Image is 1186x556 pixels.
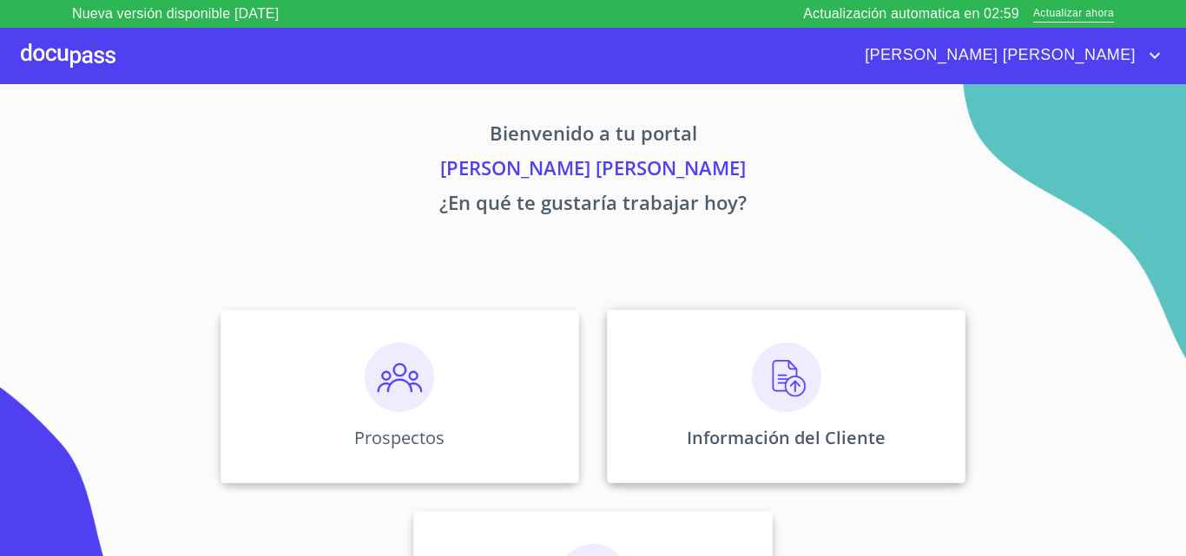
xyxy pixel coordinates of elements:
p: ¿En qué te gustaría trabajar hoy? [58,188,1128,223]
p: Información del Cliente [687,426,886,449]
p: Prospectos [354,426,445,449]
p: Actualización automatica en 02:59 [803,3,1019,24]
span: Actualizar ahora [1033,5,1114,23]
p: Nueva versión disponible [DATE] [72,3,279,24]
img: carga.png [752,343,821,412]
img: prospectos.png [365,343,434,412]
span: [PERSON_NAME] [PERSON_NAME] [852,42,1144,69]
button: account of current user [852,42,1165,69]
p: [PERSON_NAME] [PERSON_NAME] [58,154,1128,188]
p: Bienvenido a tu portal [58,119,1128,154]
